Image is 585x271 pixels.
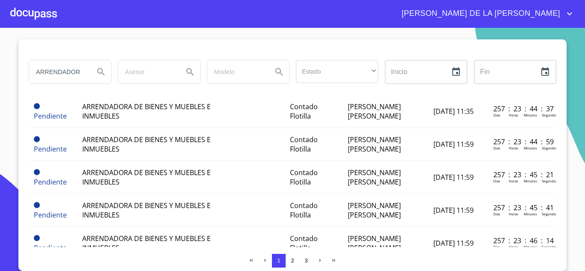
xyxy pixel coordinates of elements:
[493,170,551,179] p: 257 : 23 : 45 : 21
[433,238,474,248] span: [DATE] 11:59
[82,234,211,253] span: ARRENDADORA DE BIENES Y MUEBLES E INMUEBLES
[348,168,401,187] span: [PERSON_NAME] [PERSON_NAME]
[542,113,558,117] p: Segundos
[296,60,378,83] div: ​
[34,202,40,208] span: Pendiente
[118,60,176,83] input: search
[207,60,266,83] input: search
[493,146,500,150] p: Dias
[433,205,474,215] span: [DATE] 11:59
[433,173,474,182] span: [DATE] 11:59
[542,244,558,249] p: Segundos
[290,201,318,220] span: Contado Flotilla
[272,254,286,268] button: 1
[34,144,67,154] span: Pendiente
[348,234,401,253] span: [PERSON_NAME] [PERSON_NAME]
[91,62,111,82] button: Search
[509,113,518,117] p: Horas
[290,168,318,187] span: Contado Flotilla
[34,243,67,253] span: Pendiente
[433,107,474,116] span: [DATE] 11:35
[509,146,518,150] p: Horas
[493,179,500,183] p: Dias
[542,211,558,216] p: Segundos
[524,211,537,216] p: Minutos
[29,60,87,83] input: search
[433,140,474,149] span: [DATE] 11:59
[299,254,313,268] button: 3
[493,104,551,113] p: 257 : 23 : 44 : 37
[395,7,564,21] span: [PERSON_NAME] DE LA [PERSON_NAME]
[493,236,551,245] p: 257 : 23 : 46 : 14
[277,257,280,264] span: 1
[493,244,500,249] p: Dias
[290,102,318,121] span: Contado Flotilla
[542,179,558,183] p: Segundos
[509,211,518,216] p: Horas
[269,62,290,82] button: Search
[524,146,537,150] p: Minutos
[395,7,575,21] button: account of current user
[82,201,211,220] span: ARRENDADORA DE BIENES Y MUEBLES E INMUEBLES
[509,179,518,183] p: Horas
[82,168,211,187] span: ARRENDADORA DE BIENES Y MUEBLES E INMUEBLES
[524,113,537,117] p: Minutos
[493,211,500,216] p: Dias
[290,135,318,154] span: Contado Flotilla
[34,111,67,121] span: Pendiente
[34,169,40,175] span: Pendiente
[82,135,211,154] span: ARRENDADORA DE BIENES Y MUEBLES E INMUEBLES
[542,146,558,150] p: Segundos
[34,136,40,142] span: Pendiente
[82,102,211,121] span: ARRENDADORA DE BIENES Y MUEBLES E INMUEBLES
[493,113,500,117] p: Dias
[348,201,401,220] span: [PERSON_NAME] [PERSON_NAME]
[348,102,401,121] span: [PERSON_NAME] [PERSON_NAME]
[180,62,200,82] button: Search
[34,235,40,241] span: Pendiente
[348,135,401,154] span: [PERSON_NAME] [PERSON_NAME]
[524,179,537,183] p: Minutos
[291,257,294,264] span: 2
[34,103,40,109] span: Pendiente
[304,257,307,264] span: 3
[493,203,551,212] p: 257 : 23 : 45 : 41
[286,254,299,268] button: 2
[524,244,537,249] p: Minutos
[509,244,518,249] p: Horas
[34,210,67,220] span: Pendiente
[290,234,318,253] span: Contado Flotilla
[493,137,551,146] p: 257 : 23 : 44 : 59
[34,177,67,187] span: Pendiente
